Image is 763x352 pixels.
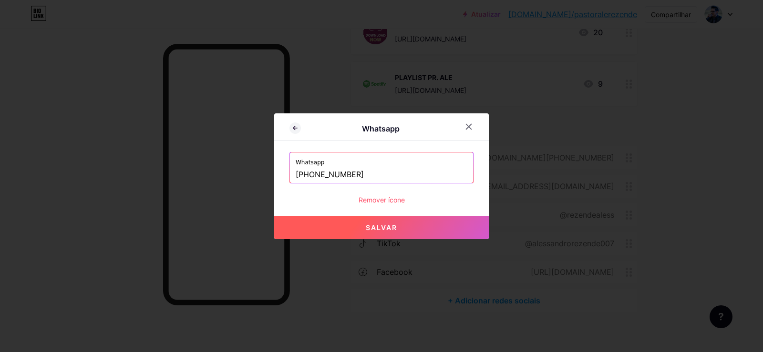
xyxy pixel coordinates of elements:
[274,216,489,239] button: Salvar
[366,223,397,231] font: Salvar
[359,196,405,204] font: Remover ícone
[296,159,324,166] font: Whatsapp
[362,124,400,133] font: Whatsapp
[296,167,467,183] input: +00000000000 (WhatsApp)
